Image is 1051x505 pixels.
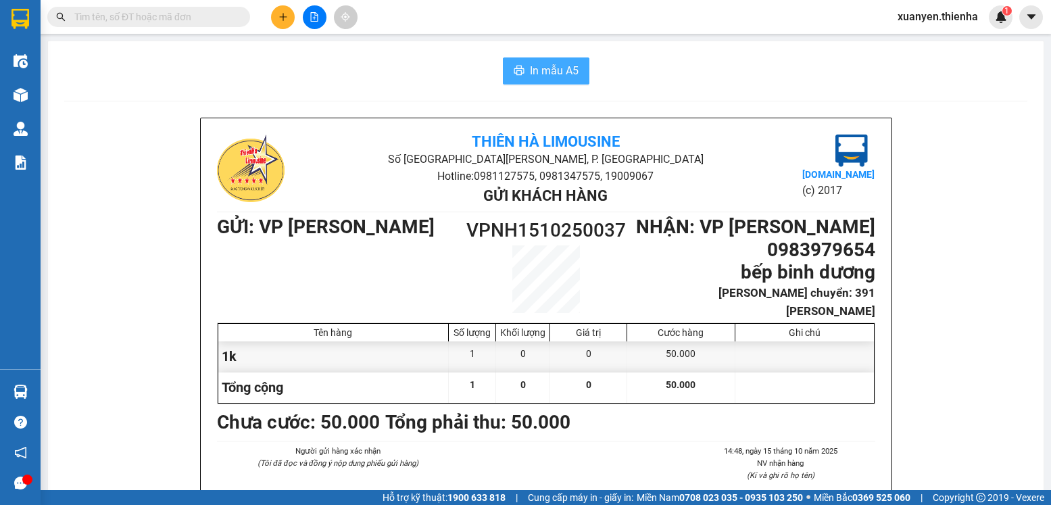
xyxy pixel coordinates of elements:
span: | [921,490,923,505]
span: plus [278,12,288,22]
span: | [516,490,518,505]
button: file-add [303,5,326,29]
li: 14:48, ngày 15 tháng 10 năm 2025 [686,445,875,457]
li: (c) 2017 [802,182,875,199]
button: caret-down [1019,5,1043,29]
h1: VPNH1510250037 [464,216,629,245]
b: GỬI : VP [PERSON_NAME] [217,216,435,238]
input: Tìm tên, số ĐT hoặc mã đơn [74,9,234,24]
li: Số [GEOGRAPHIC_DATA][PERSON_NAME], P. [GEOGRAPHIC_DATA] [126,33,565,50]
span: In mẫu A5 [530,62,579,79]
b: Tổng phải thu: 50.000 [385,411,570,433]
span: printer [514,65,524,78]
strong: 0708 023 035 - 0935 103 250 [679,492,803,503]
span: 1 [470,379,475,390]
span: 0 [520,379,526,390]
b: GỬI : VP [PERSON_NAME] [17,98,235,120]
i: (Tôi đã đọc và đồng ý nộp dung phiếu gửi hàng) [258,458,418,468]
h1: bếp binh dương [628,261,875,284]
div: Cước hàng [631,327,731,338]
li: Hotline: 0981127575, 0981347575, 19009067 [326,168,765,185]
div: Số lượng [452,327,492,338]
div: Ghi chú [739,327,871,338]
span: ⚪️ [806,495,810,500]
div: Giá trị [554,327,623,338]
img: warehouse-icon [14,122,28,136]
li: Số [GEOGRAPHIC_DATA][PERSON_NAME], P. [GEOGRAPHIC_DATA] [326,151,765,168]
img: solution-icon [14,155,28,170]
span: Tổng cộng [222,379,283,395]
b: Chưa cước : 50.000 [217,411,380,433]
img: logo.jpg [835,135,868,167]
span: Hỗ trợ kỹ thuật: [383,490,506,505]
div: Khối lượng [499,327,546,338]
button: printerIn mẫu A5 [503,57,589,85]
li: Hotline: 0981127575, 0981347575, 19009067 [126,50,565,67]
b: Thiên Hà Limousine [472,133,620,150]
img: warehouse-icon [14,88,28,102]
span: question-circle [14,416,27,429]
span: xuanyen.thienha [887,8,989,25]
img: icon-new-feature [995,11,1007,23]
img: warehouse-icon [14,54,28,68]
sup: 1 [1002,6,1012,16]
div: 1 [449,341,496,372]
span: caret-down [1025,11,1037,23]
span: 1 [1004,6,1009,16]
strong: 0369 525 060 [852,492,910,503]
img: warehouse-icon [14,385,28,399]
button: plus [271,5,295,29]
li: NV nhận hàng [686,457,875,469]
span: 50.000 [666,379,695,390]
div: 0 [496,341,550,372]
div: 0 [550,341,627,372]
span: aim [341,12,350,22]
strong: 1900 633 818 [447,492,506,503]
b: NHẬN : VP [PERSON_NAME] [636,216,875,238]
span: message [14,477,27,489]
span: Miền Bắc [814,490,910,505]
i: (Kí và ghi rõ họ tên) [747,471,814,480]
img: logo.jpg [17,17,84,85]
span: search [56,12,66,22]
span: Miền Nam [637,490,803,505]
span: Cung cấp máy in - giấy in: [528,490,633,505]
span: 0 [586,379,591,390]
img: logo.jpg [217,135,285,202]
div: Tên hàng [222,327,445,338]
b: [DOMAIN_NAME] [802,169,875,180]
b: [PERSON_NAME] chuyển: 391 [PERSON_NAME] [718,286,875,318]
button: aim [334,5,358,29]
li: Người gửi hàng xác nhận [244,445,433,457]
span: notification [14,446,27,459]
span: copyright [976,493,985,502]
img: logo-vxr [11,9,29,29]
div: 1k [218,341,449,372]
div: 50.000 [627,341,735,372]
span: file-add [310,12,319,22]
b: Gửi khách hàng [483,187,608,204]
h1: 0983979654 [628,239,875,262]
